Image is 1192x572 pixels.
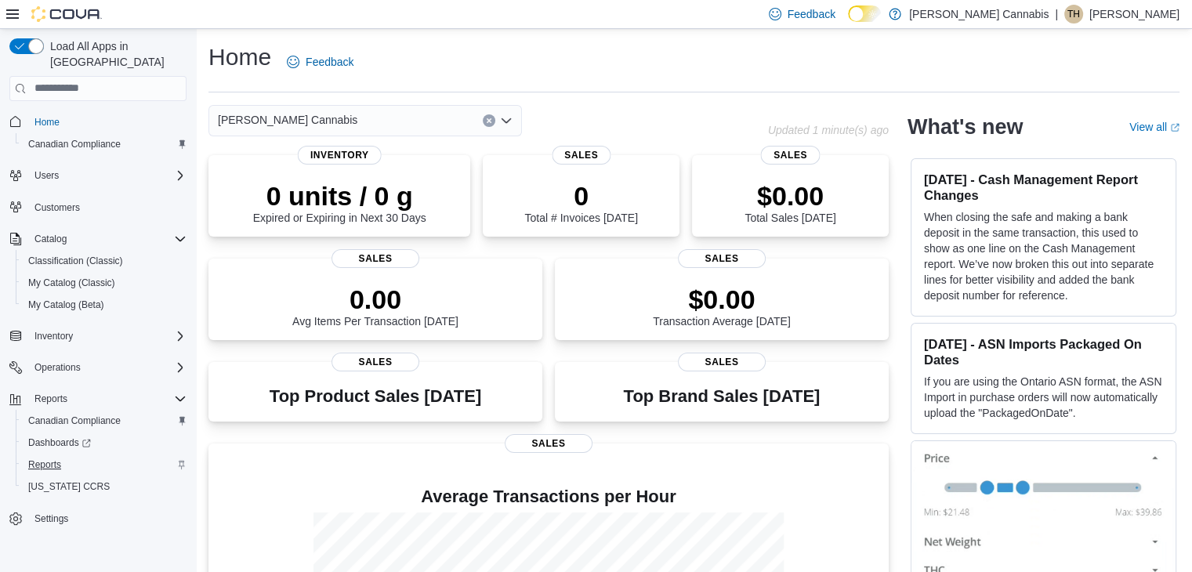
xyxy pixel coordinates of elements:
[28,389,74,408] button: Reports
[908,114,1023,139] h2: What's new
[16,250,193,272] button: Classification (Classic)
[31,6,102,22] img: Cova
[28,358,87,377] button: Operations
[28,327,187,346] span: Inventory
[1129,121,1179,133] a: View allExternal link
[253,180,426,224] div: Expired or Expiring in Next 30 Days
[306,54,353,70] span: Feedback
[332,353,419,371] span: Sales
[44,38,187,70] span: Load All Apps in [GEOGRAPHIC_DATA]
[909,5,1049,24] p: [PERSON_NAME] Cannabis
[22,135,127,154] a: Canadian Compliance
[16,272,193,294] button: My Catalog (Classic)
[22,477,116,496] a: [US_STATE] CCRS
[28,112,187,132] span: Home
[22,273,187,292] span: My Catalog (Classic)
[16,432,193,454] a: Dashboards
[22,455,67,474] a: Reports
[34,512,68,525] span: Settings
[483,114,495,127] button: Clear input
[924,172,1163,203] h3: [DATE] - Cash Management Report Changes
[16,410,193,432] button: Canadian Compliance
[653,284,791,315] p: $0.00
[28,327,79,346] button: Inventory
[16,133,193,155] button: Canadian Compliance
[28,509,74,528] a: Settings
[3,507,193,530] button: Settings
[22,295,187,314] span: My Catalog (Beta)
[22,135,187,154] span: Canadian Compliance
[745,180,835,212] p: $0.00
[678,353,766,371] span: Sales
[28,166,187,185] span: Users
[292,284,458,315] p: 0.00
[34,169,59,182] span: Users
[3,228,193,250] button: Catalog
[3,196,193,219] button: Customers
[3,110,193,133] button: Home
[678,249,766,268] span: Sales
[1089,5,1179,24] p: [PERSON_NAME]
[208,42,271,73] h1: Home
[28,166,65,185] button: Users
[16,454,193,476] button: Reports
[28,389,187,408] span: Reports
[22,411,187,430] span: Canadian Compliance
[28,230,73,248] button: Catalog
[28,197,187,217] span: Customers
[768,124,889,136] p: Updated 1 minute(s) ago
[218,110,357,129] span: [PERSON_NAME] Cannabis
[524,180,637,212] p: 0
[745,180,835,224] div: Total Sales [DATE]
[22,273,121,292] a: My Catalog (Classic)
[22,477,187,496] span: Washington CCRS
[1067,5,1080,24] span: TH
[34,393,67,405] span: Reports
[28,458,61,471] span: Reports
[1055,5,1058,24] p: |
[924,336,1163,367] h3: [DATE] - ASN Imports Packaged On Dates
[1170,123,1179,132] svg: External link
[253,180,426,212] p: 0 units / 0 g
[34,116,60,129] span: Home
[3,388,193,410] button: Reports
[552,146,610,165] span: Sales
[9,104,187,571] nav: Complex example
[1064,5,1083,24] div: Tanya Heimbecker
[34,201,80,214] span: Customers
[281,46,360,78] a: Feedback
[221,487,876,506] h4: Average Transactions per Hour
[28,277,115,289] span: My Catalog (Classic)
[22,252,187,270] span: Classification (Classic)
[761,146,820,165] span: Sales
[22,411,127,430] a: Canadian Compliance
[28,255,123,267] span: Classification (Classic)
[624,387,821,406] h3: Top Brand Sales [DATE]
[28,230,187,248] span: Catalog
[924,374,1163,421] p: If you are using the Ontario ASN format, the ASN Import in purchase orders will now automatically...
[28,113,66,132] a: Home
[292,284,458,328] div: Avg Items Per Transaction [DATE]
[924,209,1163,303] p: When closing the safe and making a bank deposit in the same transaction, this used to show as one...
[28,480,110,493] span: [US_STATE] CCRS
[848,5,881,22] input: Dark Mode
[22,455,187,474] span: Reports
[22,252,129,270] a: Classification (Classic)
[16,476,193,498] button: [US_STATE] CCRS
[28,358,187,377] span: Operations
[28,138,121,150] span: Canadian Compliance
[848,22,849,23] span: Dark Mode
[270,387,481,406] h3: Top Product Sales [DATE]
[524,180,637,224] div: Total # Invoices [DATE]
[653,284,791,328] div: Transaction Average [DATE]
[22,295,111,314] a: My Catalog (Beta)
[788,6,835,22] span: Feedback
[3,357,193,378] button: Operations
[28,198,86,217] a: Customers
[16,294,193,316] button: My Catalog (Beta)
[34,233,67,245] span: Catalog
[34,361,81,374] span: Operations
[28,299,104,311] span: My Catalog (Beta)
[298,146,382,165] span: Inventory
[28,436,91,449] span: Dashboards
